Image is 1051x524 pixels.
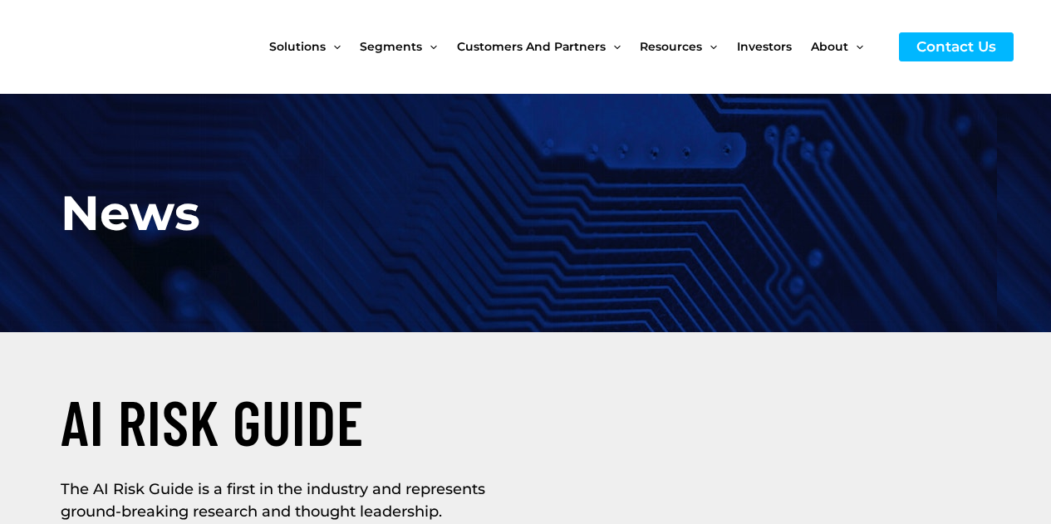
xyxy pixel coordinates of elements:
span: Menu Toggle [848,12,863,81]
span: Menu Toggle [422,12,437,81]
span: Menu Toggle [326,12,341,81]
img: CyberCatch [29,12,228,81]
nav: Site Navigation: New Main Menu [269,12,882,81]
h2: AI RISK GUIDE [61,382,518,462]
span: Investors [737,12,792,81]
span: Solutions [269,12,326,81]
span: Segments [360,12,422,81]
span: Customers and Partners [457,12,606,81]
a: Investors [737,12,811,81]
span: Menu Toggle [702,12,717,81]
h1: News [61,177,440,249]
span: Resources [640,12,702,81]
a: Contact Us [899,32,1014,61]
span: Menu Toggle [606,12,621,81]
span: About [811,12,848,81]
